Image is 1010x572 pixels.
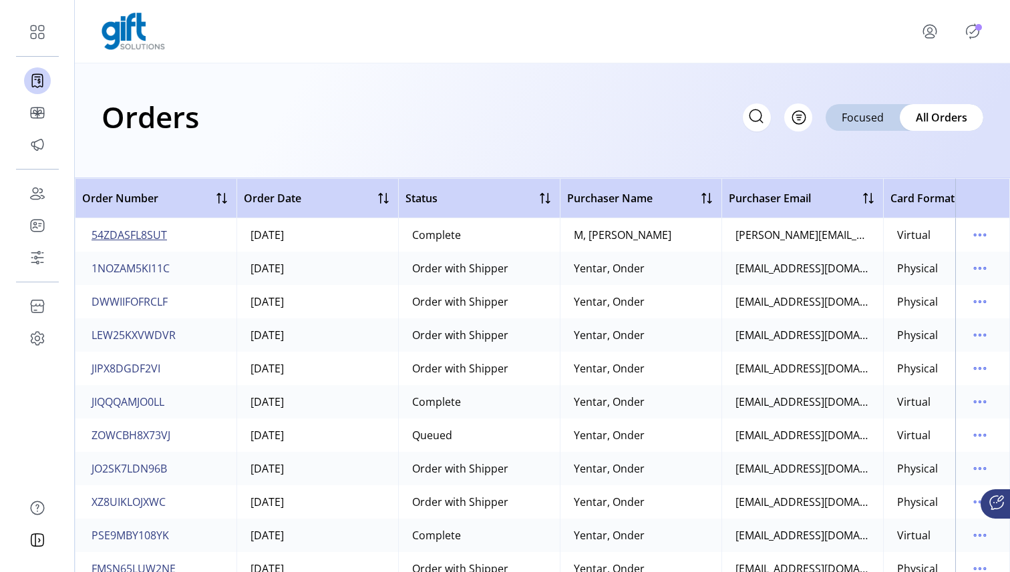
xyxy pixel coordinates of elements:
[897,260,938,276] div: Physical
[969,424,991,446] button: menu
[102,13,165,50] img: logo
[92,360,160,376] span: JIPX8DGDF2VI
[89,391,167,412] button: JIQQQAMJO0LL
[412,327,508,343] div: Order with Shipper
[897,294,938,310] div: Physical
[574,527,645,543] div: Yentar, Onder
[567,190,653,206] span: Purchaser Name
[897,494,938,510] div: Physical
[784,103,812,131] button: Filter Button
[412,427,452,443] div: Queued
[92,427,170,443] span: ZOWCBH8X73VJ
[92,227,167,243] span: 54ZDASFL8SUT
[92,527,169,543] span: PSE9MBY108YK
[735,227,870,243] div: [PERSON_NAME][EMAIL_ADDRESS][DOMAIN_NAME]
[735,360,870,376] div: [EMAIL_ADDRESS][DOMAIN_NAME]
[92,294,168,310] span: DWWIIFOFRCLF
[412,394,461,410] div: Complete
[897,360,938,376] div: Physical
[916,109,967,125] span: All Orders
[89,358,163,379] button: JIPX8DGDF2VI
[735,294,870,310] div: [EMAIL_ADDRESS][DOMAIN_NAME]
[412,227,461,243] div: Complete
[236,418,398,452] td: [DATE]
[729,190,811,206] span: Purchaser Email
[735,427,870,443] div: [EMAIL_ADDRESS][DOMAIN_NAME]
[969,358,991,379] button: menu
[236,252,398,285] td: [DATE]
[92,394,164,410] span: JIQQQAMJO0LL
[826,104,900,131] div: Focused
[82,190,158,206] span: Order Number
[92,494,166,510] span: XZ8UIKLOJXWC
[969,458,991,479] button: menu
[244,190,301,206] span: Order Date
[574,260,645,276] div: Yentar, Onder
[574,294,645,310] div: Yentar, Onder
[969,491,991,513] button: menu
[969,224,991,246] button: menu
[89,424,173,446] button: ZOWCBH8X73VJ
[897,427,931,443] div: Virtual
[897,461,938,477] div: Physical
[236,485,398,519] td: [DATE]
[89,525,172,546] button: PSE9MBY108YK
[574,494,645,510] div: Yentar, Onder
[92,327,176,343] span: LEW25KXVWDVR
[903,15,962,47] button: menu
[89,458,170,479] button: JO2SK7LDN96B
[236,352,398,385] td: [DATE]
[236,385,398,418] td: [DATE]
[236,452,398,485] td: [DATE]
[897,327,938,343] div: Physical
[412,461,508,477] div: Order with Shipper
[969,324,991,346] button: menu
[236,285,398,318] td: [DATE]
[412,294,508,310] div: Order with Shipper
[412,527,461,543] div: Complete
[92,260,170,276] span: 1NOZAM5KI11C
[92,461,167,477] span: JO2SK7LDN96B
[735,394,870,410] div: [EMAIL_ADDRESS][DOMAIN_NAME]
[890,190,955,206] span: Card Format
[405,190,438,206] span: Status
[574,394,645,410] div: Yentar, Onder
[89,324,178,346] button: LEW25KXVWDVR
[897,227,931,243] div: Virtual
[735,461,870,477] div: [EMAIL_ADDRESS][DOMAIN_NAME]
[897,394,931,410] div: Virtual
[412,260,508,276] div: Order with Shipper
[102,93,199,140] h1: Orders
[574,427,645,443] div: Yentar, Onder
[574,360,645,376] div: Yentar, Onder
[89,258,172,279] button: 1NOZAM5KI11C
[412,494,508,510] div: Order with Shipper
[969,391,991,412] button: menu
[735,327,870,343] div: [EMAIL_ADDRESS][DOMAIN_NAME]
[900,104,983,131] div: All Orders
[735,494,870,510] div: [EMAIL_ADDRESS][DOMAIN_NAME]
[969,291,991,312] button: menu
[89,291,170,312] button: DWWIIFOFRCLF
[735,527,870,543] div: [EMAIL_ADDRESS][DOMAIN_NAME]
[842,109,884,125] span: Focused
[969,258,991,279] button: menu
[962,21,983,42] button: Publisher Panel
[412,360,508,376] div: Order with Shipper
[236,218,398,252] td: [DATE]
[236,318,398,352] td: [DATE]
[735,260,870,276] div: [EMAIL_ADDRESS][DOMAIN_NAME]
[574,327,645,343] div: Yentar, Onder
[574,461,645,477] div: Yentar, Onder
[89,491,168,513] button: XZ8UIKLOJXWC
[574,227,671,243] div: M, [PERSON_NAME]
[89,224,170,246] button: 54ZDASFL8SUT
[969,525,991,546] button: menu
[236,519,398,552] td: [DATE]
[897,527,931,543] div: Virtual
